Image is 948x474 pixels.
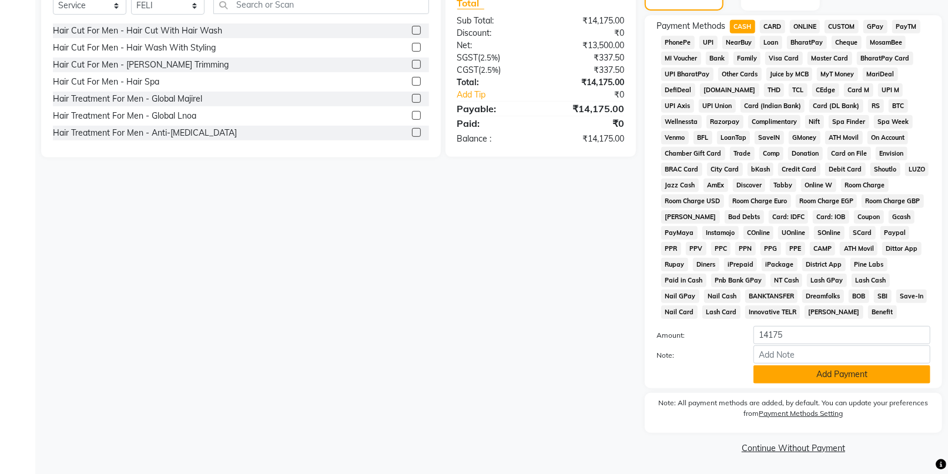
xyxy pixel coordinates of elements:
[724,258,758,271] span: iPrepaid
[825,163,866,176] span: Debit Card
[699,36,718,49] span: UPI
[729,194,791,208] span: Room Charge Euro
[862,194,924,208] span: Room Charge GBP
[841,179,889,192] span: Room Charge
[769,210,809,224] span: Card: IDFC
[753,326,930,344] input: Amount
[748,115,801,129] span: Complimentary
[882,242,922,256] span: Dittor App
[53,76,159,88] div: Hair Cut For Men - Hair Spa
[53,110,196,122] div: Hair Treatment For Men - Global Lnoa
[648,330,745,341] label: Amount:
[735,242,756,256] span: PPN
[832,36,862,49] span: Cheque
[733,179,766,192] span: Discover
[711,242,731,256] span: PPC
[733,52,761,65] span: Family
[661,163,702,176] span: BRAC Card
[876,147,907,160] span: Envision
[802,258,846,271] span: District App
[53,25,222,37] div: Hair Cut For Men - Hair Cut With Hair Wash
[759,408,843,419] label: Payment Methods Setting
[854,210,884,224] span: Coupon
[707,163,743,176] span: City Card
[661,68,713,81] span: UPI BharatPay
[730,20,755,33] span: CASH
[661,147,725,160] span: Chamber Gift Card
[661,242,681,256] span: PPR
[457,52,478,63] span: SGST
[718,68,762,81] span: Other Cards
[778,163,820,176] span: Credit Card
[448,102,541,116] div: Payable:
[686,242,706,256] span: PPV
[802,290,844,303] span: Dreamfolks
[829,115,869,129] span: Spa Finder
[661,274,706,287] span: Paid in Cash
[725,210,764,224] span: Bad Debts
[814,226,845,240] span: SOnline
[661,194,724,208] span: Room Charge USD
[805,115,824,129] span: Nift
[789,131,820,144] span: GMoney
[809,99,863,113] span: Card (DL Bank)
[730,147,755,160] span: Trade
[661,131,689,144] span: Venmo
[661,258,688,271] span: Rupay
[878,83,903,97] span: UPI M
[760,36,782,49] span: Loan
[541,102,633,116] div: ₹14,175.00
[849,290,869,303] span: BOB
[661,36,695,49] span: PhonePe
[787,36,827,49] span: BharatPay
[448,76,541,89] div: Total:
[874,115,913,129] span: Spa Week
[786,242,805,256] span: PPE
[817,68,858,81] span: MyT Money
[702,226,739,240] span: Instamojo
[661,290,699,303] span: Nail GPay
[870,163,900,176] span: Shoutlo
[661,210,720,224] span: [PERSON_NAME]
[765,52,803,65] span: Visa Card
[748,163,774,176] span: bKash
[844,83,873,97] span: Card M
[704,179,728,192] span: AmEx
[448,15,541,27] div: Sub Total:
[796,194,857,208] span: Room Charge EGP
[541,64,633,76] div: ₹337.50
[759,147,784,160] span: Comp
[541,52,633,64] div: ₹337.50
[825,20,859,33] span: CUSTOM
[778,226,809,240] span: UOnline
[541,133,633,145] div: ₹14,175.00
[647,442,940,455] a: Continue Without Payment
[852,274,890,287] span: Lash Cash
[896,290,927,303] span: Save-In
[813,210,849,224] span: Card: IOB
[661,115,702,129] span: Wellnessta
[722,36,756,49] span: NearBuy
[808,52,852,65] span: Master Card
[541,39,633,52] div: ₹13,500.00
[868,99,884,113] span: RS
[866,36,906,49] span: MosamBee
[541,76,633,89] div: ₹14,175.00
[541,27,633,39] div: ₹0
[448,52,541,64] div: ( )
[863,20,887,33] span: GPay
[694,131,712,144] span: BFL
[700,83,759,97] span: [DOMAIN_NAME]
[711,274,766,287] span: Pnb Bank GPay
[457,65,479,75] span: CGST
[53,59,229,71] div: Hair Cut For Men - [PERSON_NAME] Trimming
[448,89,556,101] a: Add Tip
[661,305,698,319] span: Nail Card
[868,305,897,319] span: Benefit
[706,52,729,65] span: Bank
[764,83,785,97] span: THD
[850,258,887,271] span: Pine Labs
[541,15,633,27] div: ₹14,175.00
[53,42,216,54] div: Hair Cut For Men - Hair Wash With Styling
[770,179,796,192] span: Tabby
